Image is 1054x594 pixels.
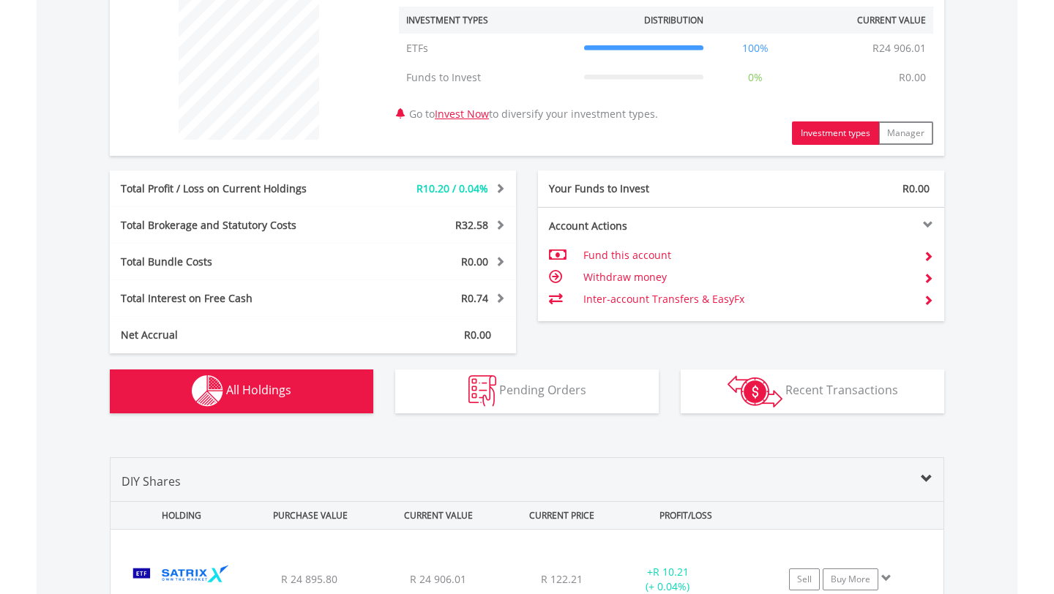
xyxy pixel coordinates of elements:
img: holdings-wht.png [192,375,223,407]
td: Fund this account [583,244,912,266]
span: R 122.21 [541,572,583,586]
div: Total Profit / Loss on Current Holdings [110,181,347,196]
span: Pending Orders [499,382,586,398]
a: Buy More [823,568,878,590]
th: Investment Types [399,7,577,34]
a: Sell [789,568,820,590]
div: HOLDING [111,502,244,529]
th: Current Value [799,7,933,34]
span: R10.20 / 0.04% [416,181,488,195]
a: Invest Now [435,107,489,121]
img: pending_instructions-wht.png [468,375,496,407]
span: R32.58 [455,218,488,232]
span: Recent Transactions [785,382,898,398]
span: R0.00 [461,255,488,268]
div: CURRENT VALUE [375,502,501,529]
span: DIY Shares [122,473,181,489]
button: All Holdings [110,369,373,413]
span: R0.00 [902,181,930,195]
span: R0.74 [461,291,488,305]
td: R24 906.01 [865,34,933,63]
div: Net Accrual [110,328,347,342]
button: Recent Transactions [681,369,944,413]
td: Funds to Invest [399,63,577,92]
td: 100% [711,34,800,63]
button: Investment types [792,121,879,145]
td: R0.00 [892,63,933,92]
td: ETFs [399,34,577,63]
div: CURRENT PRICE [504,502,620,529]
td: 0% [711,63,800,92]
div: Your Funds to Invest [538,181,741,196]
td: Inter-account Transfers & EasyFx [583,288,912,310]
div: + (+ 0.04%) [613,565,723,594]
div: Total Interest on Free Cash [110,291,347,306]
button: Manager [878,121,933,145]
span: All Holdings [226,382,291,398]
span: R0.00 [464,328,491,342]
div: Total Bundle Costs [110,255,347,269]
span: R 10.21 [653,565,689,579]
div: PROFIT/LOSS [623,502,748,529]
span: R 24 895.80 [281,572,337,586]
td: Withdraw money [583,266,912,288]
img: transactions-zar-wht.png [728,375,782,407]
div: Distribution [644,14,703,26]
div: Account Actions [538,219,741,233]
div: Total Brokerage and Statutory Costs [110,218,347,233]
div: PURCHASE VALUE [247,502,373,529]
button: Pending Orders [395,369,659,413]
span: R 24 906.01 [410,572,466,586]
